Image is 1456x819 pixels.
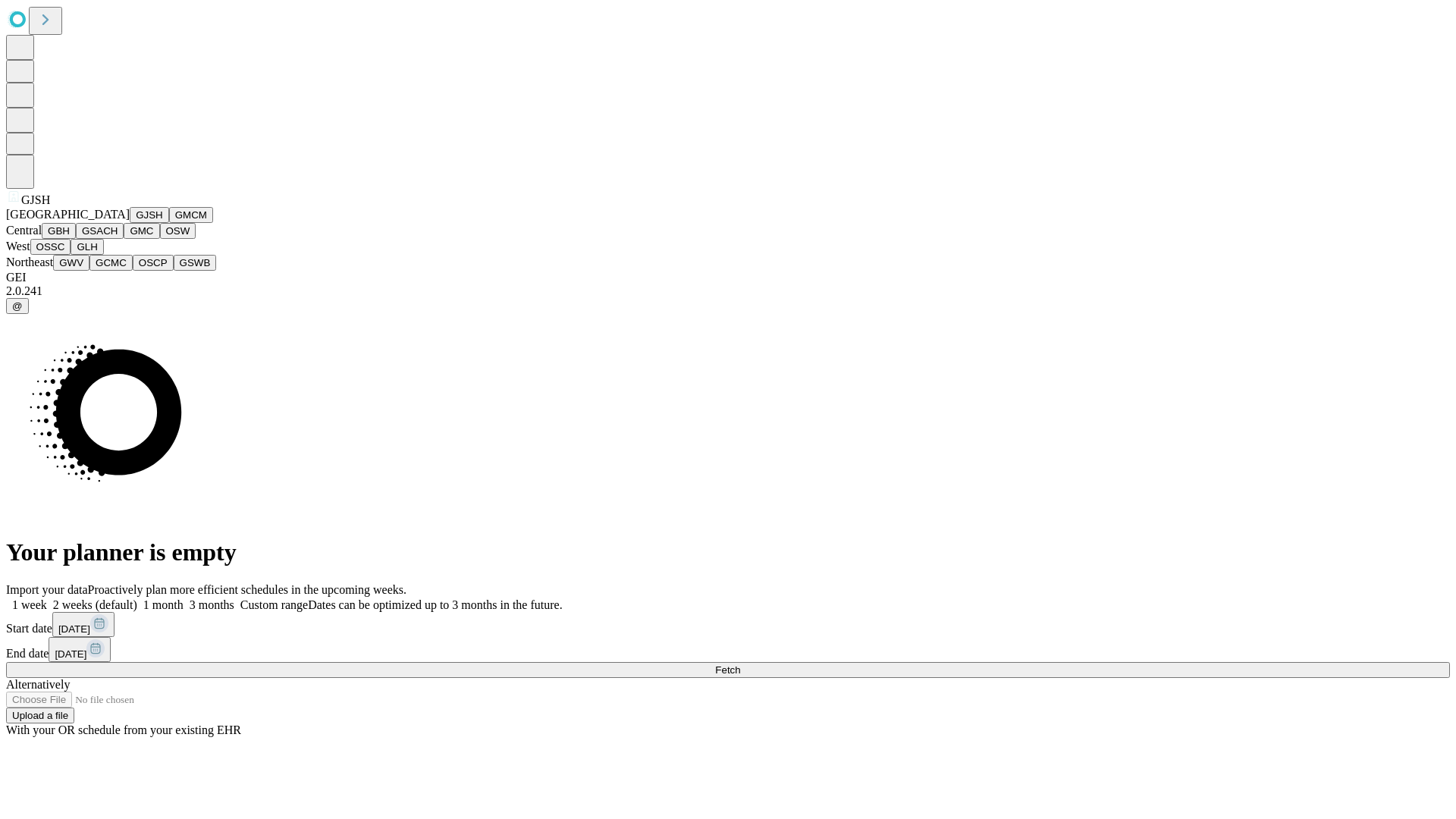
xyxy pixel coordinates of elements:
[308,598,562,611] span: Dates can be optimized up to 3 months in the future.
[6,256,53,268] span: Northeast
[52,612,115,637] button: [DATE]
[6,271,1450,284] div: GEI
[6,538,1450,566] h1: Your planner is empty
[6,284,1450,298] div: 2.0.241
[130,207,169,223] button: GJSH
[6,678,70,691] span: Alternatively
[76,223,124,239] button: GSACH
[169,207,213,223] button: GMCM
[30,239,71,255] button: OSSC
[6,612,1450,637] div: Start date
[6,662,1450,678] button: Fetch
[6,224,42,237] span: Central
[6,240,30,253] span: West
[49,637,111,662] button: [DATE]
[124,223,159,239] button: GMC
[42,223,76,239] button: GBH
[21,193,50,206] span: GJSH
[89,255,133,271] button: GCMC
[55,648,86,660] span: [DATE]
[133,255,174,271] button: OSCP
[12,300,23,312] span: @
[71,239,103,255] button: GLH
[240,598,308,611] span: Custom range
[174,255,217,271] button: GSWB
[88,583,406,596] span: Proactively plan more efficient schedules in the upcoming weeks.
[6,637,1450,662] div: End date
[58,623,90,635] span: [DATE]
[6,723,241,736] span: With your OR schedule from your existing EHR
[143,598,184,611] span: 1 month
[6,298,29,314] button: @
[190,598,234,611] span: 3 months
[6,208,130,221] span: [GEOGRAPHIC_DATA]
[6,583,88,596] span: Import your data
[160,223,196,239] button: OSW
[53,598,137,611] span: 2 weeks (default)
[6,708,74,723] button: Upload a file
[12,598,47,611] span: 1 week
[715,664,740,676] span: Fetch
[53,255,89,271] button: GWV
